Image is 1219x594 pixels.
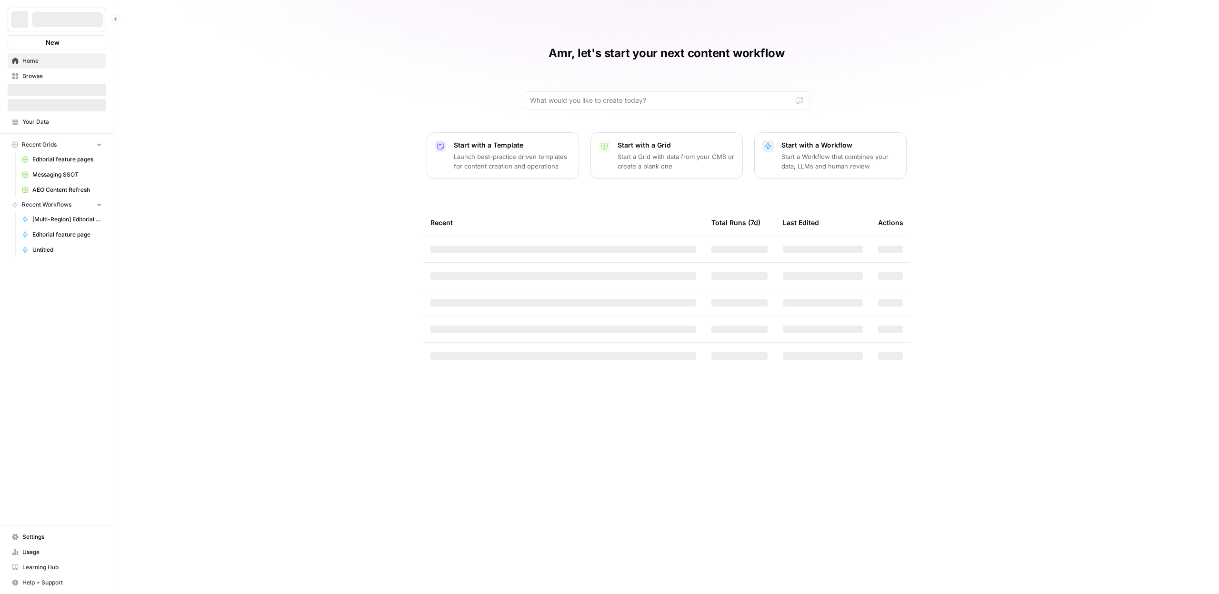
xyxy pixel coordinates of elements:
[8,35,106,49] button: New
[454,140,571,150] p: Start with a Template
[22,548,102,556] span: Usage
[18,212,106,227] a: [Multi-Region] Editorial feature page
[22,563,102,572] span: Learning Hub
[32,246,102,254] span: Untitled
[8,69,106,84] a: Browse
[22,118,102,126] span: Your Data
[22,533,102,541] span: Settings
[32,230,102,239] span: Editorial feature page
[22,140,57,149] span: Recent Grids
[32,215,102,224] span: [Multi-Region] Editorial feature page
[46,38,60,47] span: New
[18,242,106,257] a: Untitled
[18,152,106,167] a: Editorial feature pages
[8,53,106,69] a: Home
[530,96,792,105] input: What would you like to create today?
[430,209,696,236] div: Recent
[8,198,106,212] button: Recent Workflows
[711,209,760,236] div: Total Runs (7d)
[22,578,102,587] span: Help + Support
[8,529,106,544] a: Settings
[878,209,903,236] div: Actions
[781,140,899,150] p: Start with a Workflow
[454,152,571,171] p: Launch best-practice driven templates for content creation and operations
[22,72,102,80] span: Browse
[8,560,106,575] a: Learning Hub
[783,209,819,236] div: Last Edited
[590,132,743,179] button: Start with a GridStart a Grid with data from your CMS or create a blank one
[22,200,71,209] span: Recent Workflows
[8,575,106,590] button: Help + Support
[618,140,735,150] p: Start with a Grid
[32,155,102,164] span: Editorial feature pages
[754,132,907,179] button: Start with a WorkflowStart a Workflow that combines your data, LLMs and human review
[32,170,102,179] span: Messaging SSOT
[18,227,106,242] a: Editorial feature page
[8,544,106,560] a: Usage
[18,167,106,182] a: Messaging SSOT
[32,186,102,194] span: AEO Content Refresh
[549,46,785,61] h1: Amr, let's start your next content workflow
[781,152,899,171] p: Start a Workflow that combines your data, LLMs and human review
[18,182,106,198] a: AEO Content Refresh
[427,132,579,179] button: Start with a TemplateLaunch best-practice driven templates for content creation and operations
[8,138,106,152] button: Recent Grids
[22,57,102,65] span: Home
[8,114,106,129] a: Your Data
[618,152,735,171] p: Start a Grid with data from your CMS or create a blank one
